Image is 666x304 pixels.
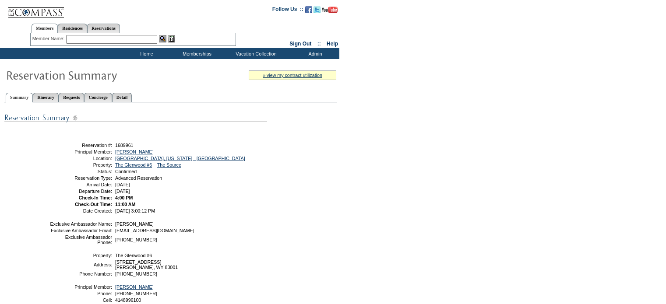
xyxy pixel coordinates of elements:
a: The Glenwood #6 [115,162,152,168]
td: Arrival Date: [49,182,112,187]
strong: Check-In Time: [79,195,112,200]
span: 4:00 PM [115,195,133,200]
td: Exclusive Ambassador Email: [49,228,112,233]
a: Requests [59,93,84,102]
img: Subscribe to our YouTube Channel [322,7,338,13]
td: Property: [49,162,112,168]
a: Itinerary [33,93,59,102]
td: Exclusive Ambassador Name: [49,221,112,227]
td: Departure Date: [49,189,112,194]
td: Phone Number: [49,271,112,276]
td: Property: [49,253,112,258]
td: Vacation Collection [221,48,289,59]
span: Advanced Reservation [115,175,162,181]
a: Reservations [87,24,120,33]
img: Reservaton Summary [6,66,181,84]
td: Phone: [49,291,112,296]
span: [PHONE_NUMBER] [115,271,157,276]
a: [GEOGRAPHIC_DATA], [US_STATE] - [GEOGRAPHIC_DATA] [115,156,245,161]
a: Members [32,24,58,33]
a: Subscribe to our YouTube Channel [322,9,338,14]
td: Location: [49,156,112,161]
div: Member Name: [32,35,66,42]
td: Home [120,48,171,59]
a: The Source [157,162,181,168]
td: Cell: [49,297,112,303]
img: Reservations [168,35,175,42]
a: Detail [112,93,132,102]
span: The Glenwood #6 [115,253,152,258]
strong: Check-Out Time: [75,202,112,207]
img: Become our fan on Facebook [305,6,312,13]
td: Reservation #: [49,143,112,148]
td: Status: [49,169,112,174]
span: :: [317,41,321,47]
td: Admin [289,48,339,59]
span: [PHONE_NUMBER] [115,291,157,296]
td: Date Created: [49,208,112,213]
span: [EMAIL_ADDRESS][DOMAIN_NAME] [115,228,194,233]
td: Follow Us :: [272,5,303,16]
a: Summary [6,93,33,102]
a: [PERSON_NAME] [115,284,154,290]
span: 4148996100 [115,297,141,303]
td: Exclusive Ambassador Phone: [49,234,112,245]
span: 1689961 [115,143,134,148]
td: Memberships [171,48,221,59]
a: [PERSON_NAME] [115,149,154,154]
span: [STREET_ADDRESS] [PERSON_NAME], WY 83001 [115,259,178,270]
span: [PERSON_NAME] [115,221,154,227]
a: Help [327,41,338,47]
a: Follow us on Twitter [314,9,321,14]
td: Principal Member: [49,149,112,154]
a: » view my contract utilization [263,73,322,78]
td: Principal Member: [49,284,112,290]
a: Residences [58,24,87,33]
span: 11:00 AM [115,202,135,207]
span: [DATE] 3:00:12 PM [115,208,155,213]
img: Follow us on Twitter [314,6,321,13]
span: [DATE] [115,189,130,194]
span: Confirmed [115,169,137,174]
a: Sign Out [289,41,311,47]
img: subTtlResSummary.gif [4,112,267,123]
a: Concierge [84,93,112,102]
td: Reservation Type: [49,175,112,181]
td: Address: [49,259,112,270]
span: [DATE] [115,182,130,187]
a: Become our fan on Facebook [305,9,312,14]
img: View [159,35,166,42]
span: [PHONE_NUMBER] [115,237,157,242]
